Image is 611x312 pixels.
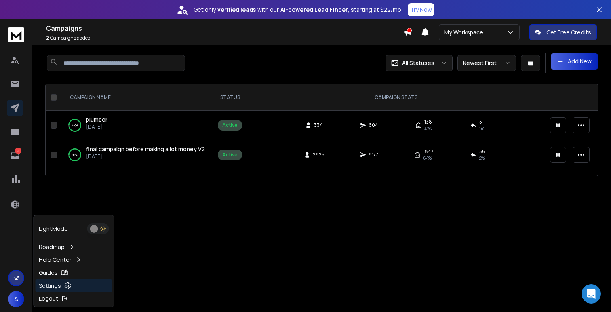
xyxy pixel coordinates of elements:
[86,116,107,123] span: plumber
[479,119,482,125] span: 5
[423,148,434,155] span: 1847
[8,291,24,307] button: A
[15,148,21,154] p: 2
[72,151,78,159] p: 96 %
[39,243,65,251] p: Roadmap
[8,27,24,42] img: logo
[314,122,323,129] span: 334
[213,84,247,111] th: STATUS
[479,148,485,155] span: 56
[46,35,403,41] p: Campaigns added
[72,121,78,129] p: 94 %
[39,295,58,303] p: Logout
[369,152,378,158] span: 9177
[444,28,487,36] p: My Workspace
[551,53,598,70] button: Add New
[86,153,205,160] p: [DATE]
[194,6,401,14] p: Get only with our starting at $22/mo
[36,266,112,279] a: Guides
[424,119,432,125] span: 138
[222,152,238,158] div: Active
[46,34,49,41] span: 2
[86,145,205,153] a: final campaign before making a lot money V2
[60,111,213,140] td: 94%plumber[DATE]
[369,122,378,129] span: 604
[582,284,601,304] div: Open Intercom Messenger
[457,55,516,71] button: Newest First
[86,124,107,130] p: [DATE]
[408,3,434,16] button: Try Now
[39,282,61,290] p: Settings
[39,225,68,233] p: Light Mode
[39,256,72,264] p: Help Center
[424,125,432,132] span: 41 %
[39,269,58,277] p: Guides
[280,6,349,14] strong: AI-powered Lead Finder,
[529,24,597,40] button: Get Free Credits
[479,155,485,161] span: 2 %
[60,140,213,170] td: 96%final campaign before making a lot money V2[DATE]
[7,148,23,164] a: 2
[36,279,112,292] a: Settings
[423,155,432,161] span: 64 %
[86,116,107,124] a: plumber
[36,240,112,253] a: Roadmap
[479,125,484,132] span: 1 %
[36,253,112,266] a: Help Center
[546,28,591,36] p: Get Free Credits
[402,59,434,67] p: All Statuses
[313,152,324,158] span: 2925
[247,84,545,111] th: CAMPAIGN STATS
[46,23,403,33] h1: Campaigns
[60,84,213,111] th: CAMPAIGN NAME
[217,6,256,14] strong: verified leads
[410,6,432,14] p: Try Now
[222,122,238,129] div: Active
